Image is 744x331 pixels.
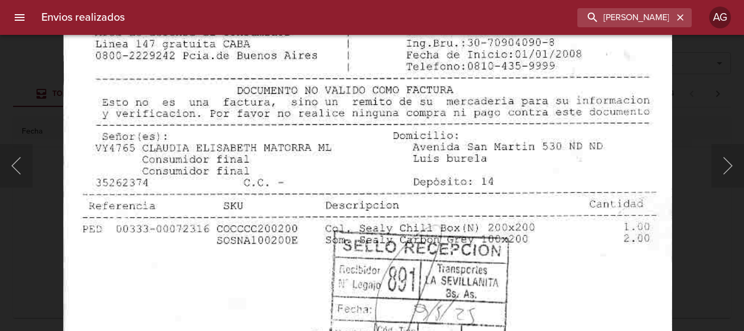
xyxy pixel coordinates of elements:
h6: Envios realizados [41,9,125,26]
button: menu [7,4,33,31]
div: Abrir información de usuario [709,7,731,28]
button: Siguiente [711,144,744,188]
input: buscar [577,8,673,27]
div: AG [709,7,731,28]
